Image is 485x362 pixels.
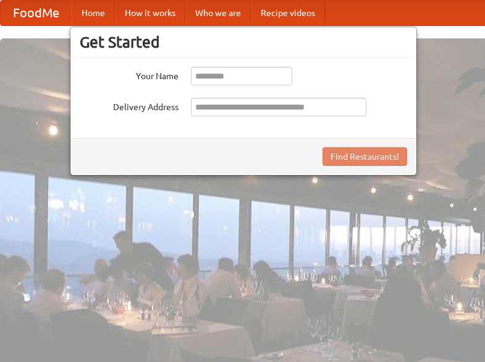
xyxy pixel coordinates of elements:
[323,147,407,166] button: Find Restaurants!
[72,1,115,25] a: Home
[251,1,325,25] a: Recipe videos
[1,1,72,25] a: FoodMe
[115,1,185,25] a: How it works
[185,1,251,25] a: Who we are
[80,98,179,113] label: Delivery Address
[80,67,179,82] label: Your Name
[80,33,407,51] h3: Get Started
